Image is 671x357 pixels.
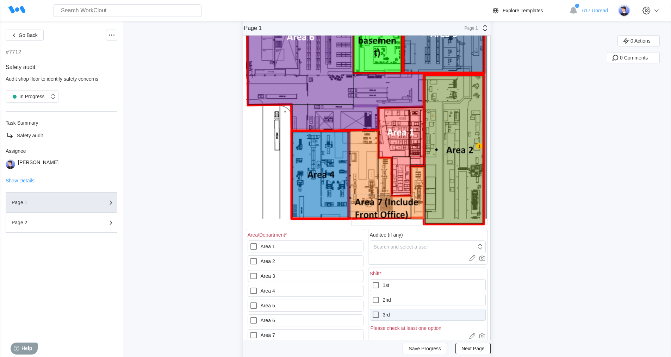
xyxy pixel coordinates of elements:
button: 0 Comments [607,52,660,63]
span: Save Progress [409,346,441,351]
div: Audit shop floor to identify safety concerns [6,76,117,82]
img: user-5.png [6,159,15,169]
input: Search WorkClout [54,4,201,17]
div: Auditee (if any) [370,232,403,238]
div: Page 1 [244,25,262,31]
label: Area 7 [248,329,364,341]
label: Area 2 [248,255,364,267]
div: Shift [370,271,381,276]
span: Safety audit [17,133,43,138]
span: Next Page [461,346,484,351]
span: Go Back [19,33,38,38]
div: Please check at least one option [370,324,486,331]
span: 0 Comments [620,55,648,60]
a: Safety audit [6,131,117,140]
button: Page 1 [6,192,117,213]
label: 2nd [370,294,486,306]
span: 617 Unread [582,8,608,13]
label: Area 5 [248,300,364,312]
label: 1st [370,279,486,291]
button: 0 Actions [617,35,660,46]
div: Page 1 [460,26,478,31]
span: Safety audit [6,64,36,70]
a: Explore Templates [491,6,566,15]
label: Area 3 [248,270,364,282]
img: user-5.png [618,5,630,17]
div: Area/Department [248,232,287,238]
div: #7712 [6,49,21,56]
label: 3rd [370,309,486,321]
span: 0 Actions [630,38,651,43]
div: Page 2 [12,220,82,225]
div: In Progress [10,92,45,101]
label: Area 6 [248,314,364,326]
button: Go Back [6,30,44,41]
div: Page 1 [12,200,82,205]
div: Search and select a user [374,244,428,250]
button: Save Progress [403,343,447,354]
button: Next Page [455,343,490,354]
label: Area 4 [248,285,364,297]
div: Assignee [6,148,117,154]
div: Task Summary [6,120,117,126]
div: [PERSON_NAME] [18,159,58,169]
button: Show Details [6,178,35,183]
div: Explore Templates [503,8,543,13]
label: Area 1 [248,240,364,252]
button: Page 2 [6,213,117,233]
